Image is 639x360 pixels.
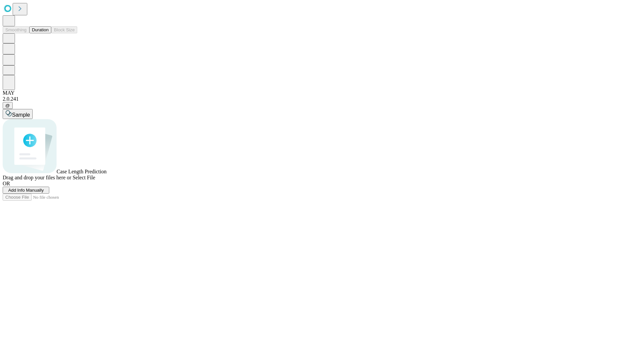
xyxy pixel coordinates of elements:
[3,187,49,194] button: Add Info Manually
[8,188,44,193] span: Add Info Manually
[3,181,10,186] span: OR
[3,90,636,96] div: MAY
[3,102,13,109] button: @
[29,26,51,33] button: Duration
[3,26,29,33] button: Smoothing
[3,175,71,180] span: Drag and drop your files here or
[5,103,10,108] span: @
[3,96,636,102] div: 2.0.241
[73,175,95,180] span: Select File
[57,169,106,174] span: Case Length Prediction
[3,109,33,119] button: Sample
[12,112,30,118] span: Sample
[51,26,77,33] button: Block Size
